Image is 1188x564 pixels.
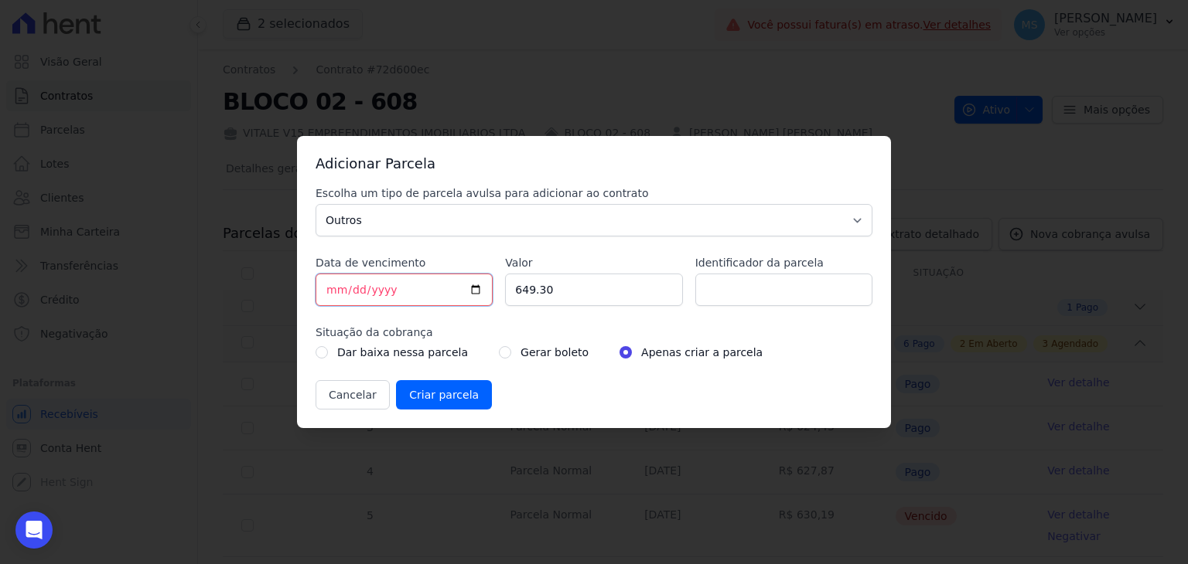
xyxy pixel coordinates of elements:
[316,185,872,201] label: Escolha um tipo de parcela avulsa para adicionar ao contrato
[316,324,872,340] label: Situação da cobrança
[15,511,53,549] div: Open Intercom Messenger
[337,343,468,362] label: Dar baixa nessa parcela
[316,155,872,173] h3: Adicionar Parcela
[396,380,492,409] input: Criar parcela
[316,255,493,270] label: Data de vencimento
[316,380,390,409] button: Cancelar
[505,255,682,270] label: Valor
[521,343,589,362] label: Gerar boleto
[695,255,872,270] label: Identificador da parcela
[641,343,763,362] label: Apenas criar a parcela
